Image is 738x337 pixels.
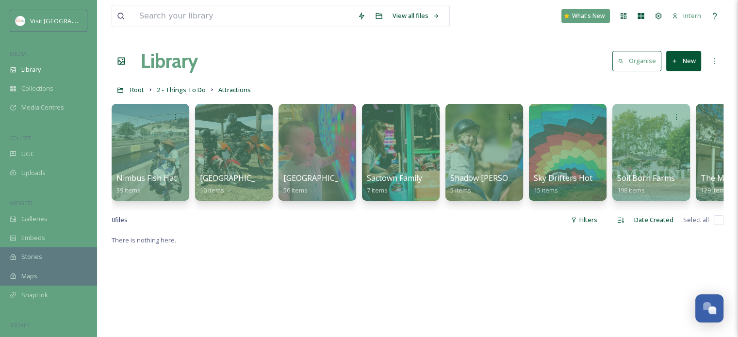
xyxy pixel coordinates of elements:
div: Date Created [629,210,678,229]
a: Library [141,47,198,76]
a: Nimbus Fish Hatchery39 items [116,174,197,194]
span: Soil Born Farms [617,173,675,183]
span: 15 items [534,186,558,194]
span: Maps [21,272,37,281]
button: Organise [612,51,661,71]
div: Filters [566,210,602,229]
img: images.png [16,16,25,26]
span: MEDIA [10,50,27,57]
a: Sky Drifters Hot Air Balloons15 items [534,174,639,194]
a: Sactown Family Fun Mini Golf And Arcade7 items [367,174,515,194]
span: Visit [GEOGRAPHIC_DATA][PERSON_NAME] [30,16,153,25]
a: Root [130,84,144,96]
span: Intern [683,11,701,20]
a: [GEOGRAPHIC_DATA]56 items [283,174,361,194]
span: 5 items [450,186,471,194]
span: 129 items [701,186,728,194]
a: Organise [612,51,666,71]
span: Attractions [218,85,251,94]
span: WIDGETS [10,199,32,207]
a: [GEOGRAPHIC_DATA]10 items [200,174,278,194]
span: Shadow [PERSON_NAME] Family Stables [450,173,596,183]
button: New [666,51,701,71]
span: UGC [21,149,34,159]
span: Stories [21,252,42,261]
a: View all files [388,6,444,25]
span: [GEOGRAPHIC_DATA] [283,173,361,183]
button: Open Chat [695,294,723,322]
a: What's New [561,9,610,23]
span: 2 - Things To Do [157,85,206,94]
span: SnapLink [21,290,48,300]
span: 10 items [200,186,224,194]
span: Sky Drifters Hot Air Balloons [534,173,639,183]
a: Attractions [218,84,251,96]
span: Galleries [21,214,48,224]
span: 56 items [283,186,308,194]
span: There is nothing here. [112,236,176,244]
span: Nimbus Fish Hatchery [116,173,197,183]
span: Sactown Family Fun Mini Golf And Arcade [367,173,515,183]
span: Root [130,85,144,94]
span: Library [21,65,41,74]
span: Embeds [21,233,45,242]
span: Media Centres [21,103,64,112]
a: 2 - Things To Do [157,84,206,96]
input: Search your library [134,5,353,27]
a: Intern [667,6,706,25]
a: Shadow [PERSON_NAME] Family Stables5 items [450,174,596,194]
span: 7 items [367,186,388,194]
span: 198 items [617,186,645,194]
a: Soil Born Farms198 items [617,174,675,194]
span: SOCIALS [10,321,29,329]
span: 39 items [116,186,141,194]
span: Uploads [21,168,46,177]
span: [GEOGRAPHIC_DATA] [200,173,278,183]
span: COLLECT [10,134,31,142]
span: Select all [683,215,709,225]
span: 0 file s [112,215,128,225]
span: Collections [21,84,53,93]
